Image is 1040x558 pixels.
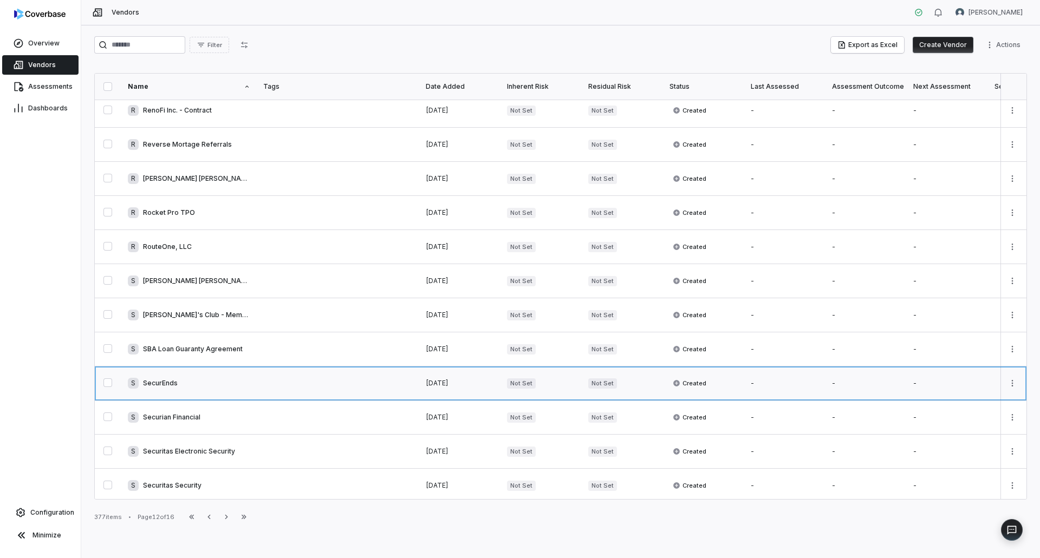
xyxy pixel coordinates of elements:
[588,106,617,116] span: Not Set
[507,276,536,286] span: Not Set
[751,82,819,91] div: Last Assessed
[982,37,1027,53] button: More actions
[426,481,448,489] span: [DATE]
[744,94,825,128] td: -
[907,264,988,298] td: -
[426,82,494,91] div: Date Added
[426,447,448,455] span: [DATE]
[426,242,448,251] span: [DATE]
[28,82,73,91] span: Assessments
[1004,239,1021,255] button: More actions
[907,230,988,264] td: -
[426,379,448,387] span: [DATE]
[426,277,448,285] span: [DATE]
[907,162,988,196] td: -
[588,82,656,91] div: Residual Risk
[744,332,825,366] td: -
[825,435,907,469] td: -
[263,82,413,91] div: Tags
[588,344,617,355] span: Not Set
[507,106,536,116] span: Not Set
[588,140,617,150] span: Not Set
[1004,307,1021,323] button: More actions
[673,379,706,388] span: Created
[426,106,448,114] span: [DATE]
[825,298,907,332] td: -
[1004,409,1021,425] button: More actions
[1004,341,1021,357] button: More actions
[907,435,988,469] td: -
[907,196,988,230] td: -
[1004,136,1021,153] button: More actions
[825,264,907,298] td: -
[907,128,988,162] td: -
[673,277,706,285] span: Created
[28,104,68,113] span: Dashboards
[968,8,1023,17] span: [PERSON_NAME]
[1004,102,1021,119] button: More actions
[588,310,617,320] span: Not Set
[1004,273,1021,289] button: More actions
[507,412,536,423] span: Not Set
[673,242,706,251] span: Created
[426,413,448,421] span: [DATE]
[744,162,825,196] td: -
[14,9,66,19] img: Coverbase logo
[907,469,988,503] td: -
[426,311,448,319] span: [DATE]
[744,230,825,264] td: -
[588,447,617,457] span: Not Set
[673,311,706,319] span: Created
[138,513,174,521] div: Page 12 of 16
[949,4,1029,21] button: Bryan Perkola avatar[PERSON_NAME]
[426,174,448,182] span: [DATE]
[588,481,617,491] span: Not Set
[588,208,617,218] span: Not Set
[744,435,825,469] td: -
[2,55,79,75] a: Vendors
[426,208,448,216] span: [DATE]
[507,447,536,457] span: Not Set
[4,503,76,522] a: Configuration
[1004,443,1021,459] button: More actions
[832,82,900,91] div: Assessment Outcome
[955,8,964,17] img: Bryan Perkola avatar
[825,401,907,435] td: -
[1004,477,1021,494] button: More actions
[32,531,61,540] span: Minimize
[673,345,706,353] span: Created
[588,174,617,184] span: Not Set
[588,412,617,423] span: Not Set
[128,82,250,91] div: Name
[907,298,988,332] td: -
[4,524,76,546] button: Minimize
[913,82,981,91] div: Next Assessment
[507,378,536,389] span: Not Set
[112,8,139,17] span: Vendors
[507,481,536,491] span: Not Set
[744,196,825,230] td: -
[588,242,617,252] span: Not Set
[2,99,79,118] a: Dashboards
[207,41,222,49] span: Filter
[907,366,988,401] td: -
[507,344,536,355] span: Not Set
[507,242,536,252] span: Not Set
[507,208,536,218] span: Not Set
[426,345,448,353] span: [DATE]
[588,276,617,286] span: Not Set
[825,230,907,264] td: -
[744,264,825,298] td: -
[28,39,60,48] span: Overview
[825,94,907,128] td: -
[907,94,988,128] td: -
[825,469,907,503] td: -
[2,34,79,53] a: Overview
[673,481,706,490] span: Created
[1004,170,1021,187] button: More actions
[673,208,706,217] span: Created
[913,37,973,53] button: Create Vendor
[744,366,825,401] td: -
[907,401,988,435] td: -
[825,162,907,196] td: -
